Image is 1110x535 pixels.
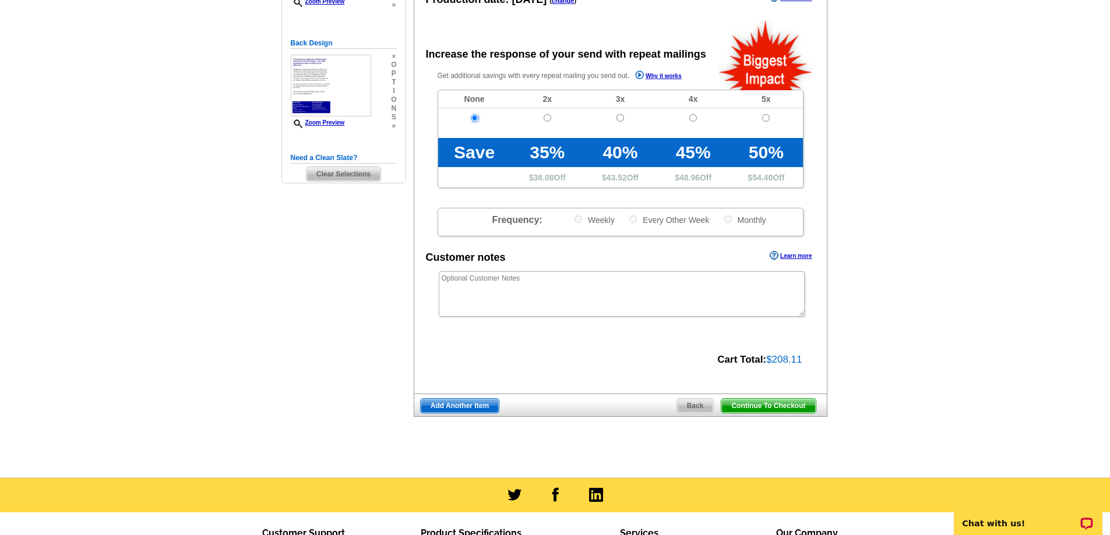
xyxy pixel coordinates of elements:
[391,104,396,113] span: n
[421,399,499,413] span: Add Another Item
[391,78,396,87] span: t
[420,398,499,413] a: Add Another Item
[677,399,714,413] span: Back
[584,90,657,108] td: 3x
[628,214,709,225] label: Every Other Week
[426,47,706,62] div: Increase the response of your send with repeat mailings
[391,69,396,78] span: p
[657,167,730,187] td: $ Off
[657,90,730,108] td: 4x
[438,69,707,83] p: Get additional savings with every repeat mailing you send out.
[391,52,396,61] span: »
[492,215,542,225] span: Frequency:
[723,214,766,225] label: Monthly
[391,87,396,95] span: i
[291,153,397,164] h5: Need a Clean Slate?
[724,215,732,223] input: Monthly
[766,354,802,365] span: $208.11
[306,167,380,181] span: Clear Selections
[657,138,730,167] td: 45%
[291,119,345,126] a: Zoom Preview
[438,90,511,108] td: None
[635,70,682,83] a: Why it works
[291,55,371,116] img: small-thumb.jpg
[391,113,396,122] span: s
[717,354,766,365] strong: Cart Total:
[534,173,554,182] span: 38.08
[391,61,396,69] span: o
[730,138,802,167] td: 50%
[511,90,584,108] td: 2x
[770,251,812,260] a: Learn more
[730,90,802,108] td: 5x
[584,138,657,167] td: 40%
[391,1,396,9] span: »
[629,215,637,223] input: Every Other Week
[391,122,396,130] span: »
[584,167,657,187] td: $ Off
[607,173,627,182] span: 43.52
[730,167,802,187] td: $ Off
[511,167,584,187] td: $ Off
[676,398,714,413] a: Back
[573,214,615,225] label: Weekly
[511,138,584,167] td: 35%
[721,399,815,413] span: Continue To Checkout
[391,95,396,104] span: o
[718,19,814,90] img: biggestImpact.png
[426,250,506,265] div: Customer notes
[679,173,700,182] span: 48.96
[438,138,511,167] td: Save
[752,173,773,182] span: 54.40
[575,215,582,223] input: Weekly
[946,498,1110,535] iframe: LiveChat chat widget
[291,38,397,49] h5: Back Design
